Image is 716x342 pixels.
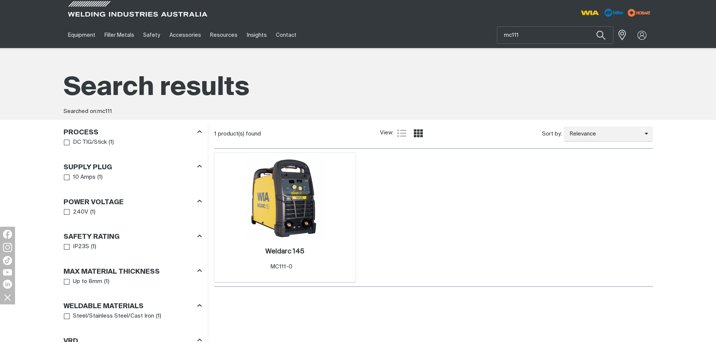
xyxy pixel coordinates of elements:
[73,208,88,217] span: 240V
[64,302,144,311] h3: Weldable Materials
[64,242,89,252] a: IP23S
[497,27,613,44] input: Product name or item number...
[64,127,202,137] div: Process
[64,266,202,276] div: Max Material Thickness
[265,247,304,256] a: Weldarc 145
[64,233,120,241] h3: Safety Rating
[64,277,103,287] a: Up to 8mm
[64,242,201,252] ul: Safety Rating
[3,256,12,265] img: TikTok
[73,243,89,251] span: IP23S
[64,172,96,182] a: 10 Amps
[64,311,201,321] ul: Weldable Materials
[542,130,562,139] span: Sort by:
[214,124,653,143] section: Product list controls
[64,198,124,207] h3: Power Voltage
[271,22,301,48] a: Contact
[64,128,98,137] h3: Process
[156,312,161,321] span: ( 1 )
[64,71,653,105] h1: Search results
[97,108,112,114] span: mc111
[270,264,292,270] span: MC111-0
[64,162,202,172] div: Supply Plug
[64,232,202,242] div: Safety Rating
[64,22,506,48] nav: Main
[1,291,14,304] img: hide socials
[625,7,653,18] img: miller
[64,207,89,217] a: 240V
[73,312,154,321] span: Steel/Stainless Steel/Cast Iron
[64,22,100,48] a: Equipment
[64,277,201,287] ul: Max Material Thickness
[245,158,325,239] img: Weldarc 145
[73,173,95,182] span: 10 Amps
[64,301,202,311] div: Weldable Materials
[64,268,160,276] h3: Max Material Thickness
[242,22,271,48] a: Insights
[64,172,201,182] ul: Supply Plug
[90,208,95,217] span: ( 1 )
[64,137,201,148] ul: Process
[64,163,112,172] h3: Supply Plug
[139,22,165,48] a: Safety
[64,207,201,217] ul: Power Voltage
[3,269,12,276] img: YouTube
[104,277,109,286] span: ( 1 )
[214,130,380,138] div: 1
[564,130,645,139] span: Relevance
[3,243,12,252] img: Instagram
[165,22,206,48] a: Accessories
[3,230,12,239] img: Facebook
[397,129,406,138] a: List view
[64,197,202,207] div: Power Voltage
[64,137,107,148] a: DC TIG/Stick
[218,131,261,137] span: product(s) found
[3,280,12,289] img: LinkedIn
[91,243,96,251] span: ( 1 )
[64,311,154,321] a: Steel/Stainless Steel/Cast Iron
[206,22,242,48] a: Resources
[73,277,102,286] span: Up to 8mm
[380,129,394,137] span: View:
[64,107,653,116] div: Searched on:
[265,248,304,255] h2: Weldarc 145
[588,26,614,44] button: Search products
[73,138,107,147] span: DC TIG/Stick
[100,22,139,48] a: Filler Metals
[97,173,103,182] span: ( 1 )
[109,138,114,147] span: ( 1 )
